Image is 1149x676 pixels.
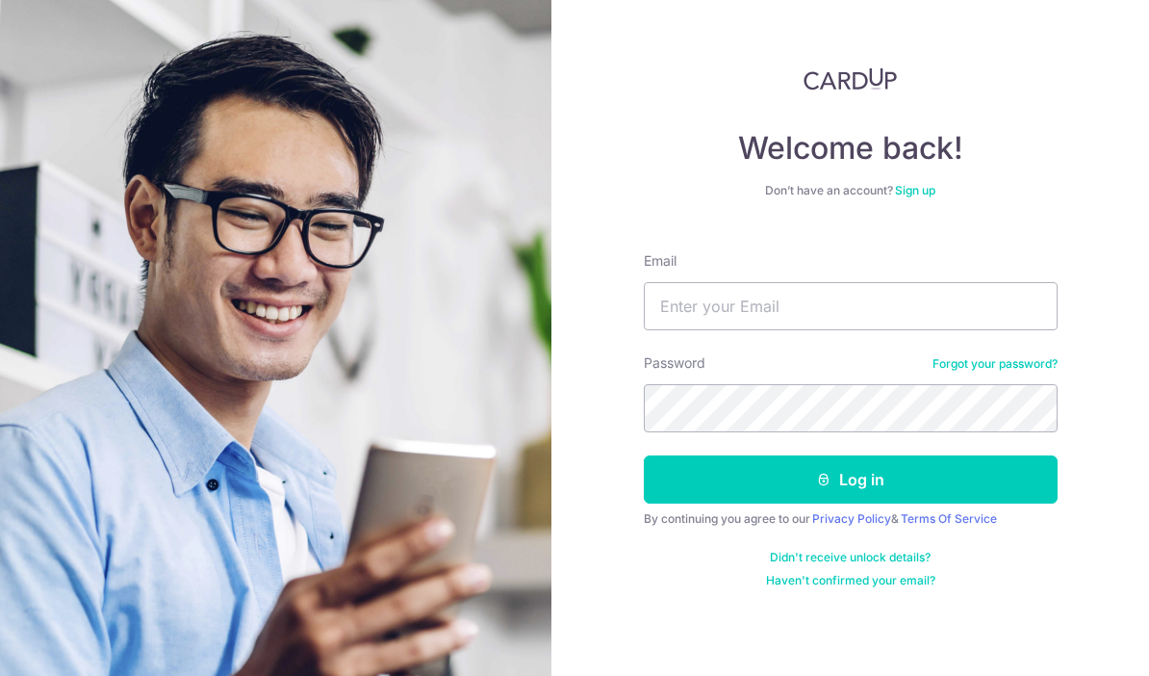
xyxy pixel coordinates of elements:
label: Password [644,353,705,373]
img: CardUp Logo [804,67,898,91]
a: Didn't receive unlock details? [770,550,931,565]
button: Log in [644,455,1058,504]
a: Haven't confirmed your email? [766,573,935,588]
label: Email [644,251,677,271]
input: Enter your Email [644,282,1058,330]
a: Privacy Policy [812,511,891,526]
div: By continuing you agree to our & [644,511,1058,527]
a: Forgot your password? [932,356,1058,372]
h4: Welcome back! [644,129,1058,168]
a: Terms Of Service [901,511,997,526]
a: Sign up [895,183,935,197]
div: Don’t have an account? [644,183,1058,198]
